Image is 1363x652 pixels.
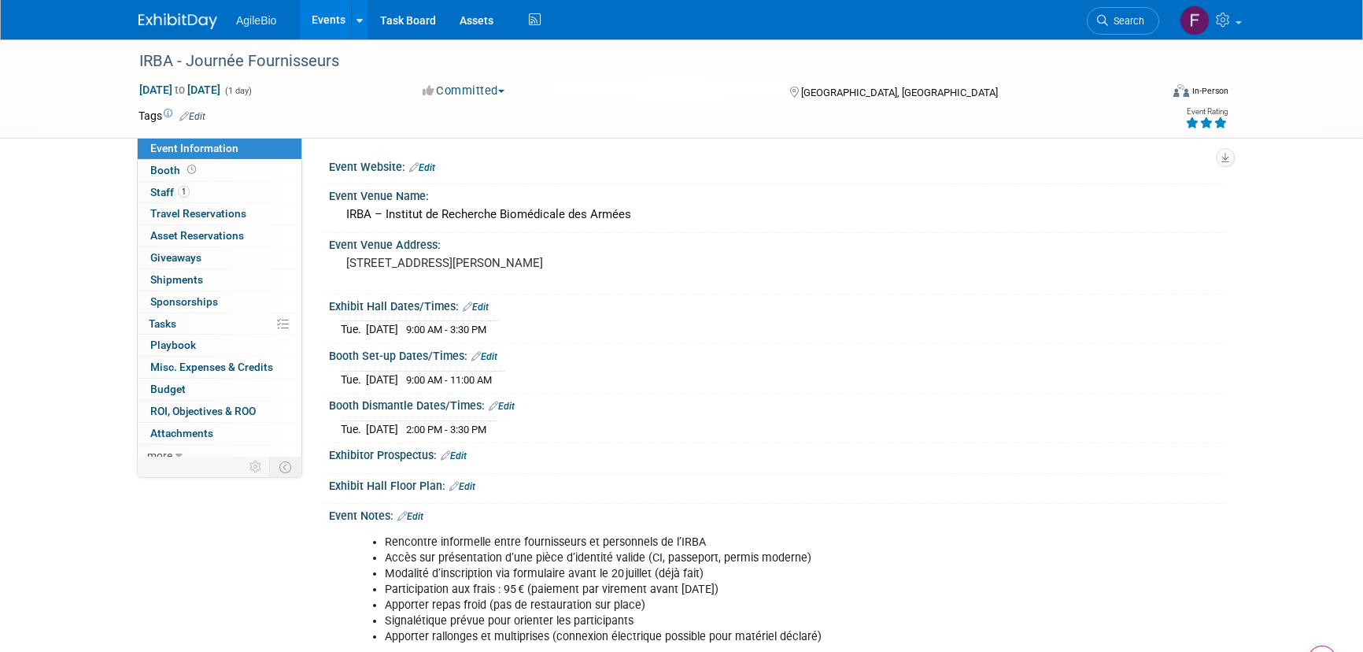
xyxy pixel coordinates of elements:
[471,351,497,362] a: Edit
[329,443,1224,464] div: Exhibitor Prospectus:
[366,420,398,437] td: [DATE]
[138,291,301,313] a: Sponsorships
[329,394,1224,414] div: Booth Dismantle Dates/Times:
[463,302,489,313] a: Edit
[1191,85,1228,97] div: In-Person
[406,374,492,386] span: 9:00 AM - 11:00 AM
[150,142,238,154] span: Event Information
[178,186,190,198] span: 1
[1108,15,1144,27] span: Search
[139,108,205,124] td: Tags
[417,83,511,99] button: Committed
[150,405,256,417] span: ROI, Objectives & ROO
[329,184,1224,204] div: Event Venue Name:
[179,111,205,122] a: Edit
[150,427,213,439] span: Attachments
[329,474,1224,495] div: Exhibit Hall Floor Plan:
[346,256,685,270] pre: [STREET_ADDRESS][PERSON_NAME]
[149,317,176,330] span: Tasks
[385,582,1042,598] li: Participation aux frais : 95 € (paiement par virement avant [DATE])
[172,83,187,96] span: to
[329,344,1224,365] div: Booth Set-up Dates/Times:
[385,629,1042,645] li: Apporter rallonges et multiprises (connexion électrique possible pour matériel déclaré)
[138,182,301,203] a: Staff1
[138,423,301,444] a: Attachments
[138,445,301,466] a: more
[138,269,301,291] a: Shipments
[385,535,1042,550] li: Rencontre informelle entre fournisseurs et personnels de l’IRBA
[397,511,423,522] a: Edit
[150,339,196,351] span: Playbook
[406,324,486,335] span: 9:00 AM - 3:30 PM
[150,251,201,264] span: Giveaways
[150,186,190,198] span: Staff
[150,229,244,242] span: Asset Reservations
[242,457,270,477] td: Personalize Event Tab Strip
[385,566,1042,582] li: Modalité d’inscription via formulaire avant le 20 juillet (déjà fait)
[329,504,1224,524] div: Event Notes:
[385,598,1042,613] li: Apporter repas froid (pas de restauration sur place)
[139,13,217,29] img: ExhibitDay
[150,164,199,176] span: Booth
[441,450,467,461] a: Edit
[138,379,301,400] a: Budget
[1066,82,1228,106] div: Event Format
[1173,84,1189,97] img: Format-Inperson.png
[341,371,366,387] td: Tue.
[385,550,1042,566] li: Accès sur présentation d’une pièce d’identité valide (CI, passeport, permis moderne)
[134,47,1136,76] div: IRBA - Journée Fournisseurs
[1087,7,1159,35] a: Search
[150,207,246,220] span: Travel Reservations
[329,295,1224,315] div: Exhibit Hall Dates/Times:
[150,383,186,395] span: Budget
[150,273,203,286] span: Shipments
[138,203,301,224] a: Travel Reservations
[385,613,1042,629] li: Signalétique prévue pour orienter les participants
[341,420,366,437] td: Tue.
[801,87,998,98] span: [GEOGRAPHIC_DATA], [GEOGRAPHIC_DATA]
[236,14,276,27] span: AgileBio
[329,233,1224,253] div: Event Venue Address:
[409,162,435,173] a: Edit
[147,449,172,461] span: more
[223,86,252,96] span: (1 day)
[341,321,366,338] td: Tue.
[270,457,302,477] td: Toggle Event Tabs
[1185,108,1228,116] div: Event Rating
[138,335,301,356] a: Playbook
[184,164,199,176] span: Booth not reserved yet
[341,202,1213,227] div: IRBA – Institut de Recherche Biomédicale des Armées
[329,155,1224,176] div: Event Website:
[406,424,486,435] span: 2:00 PM - 3:30 PM
[138,247,301,269] a: Giveaways
[138,225,301,246] a: Asset Reservations
[1180,6,1210,35] img: Fouad Batel
[489,401,515,412] a: Edit
[138,401,301,422] a: ROI, Objectives & ROO
[138,138,301,159] a: Event Information
[449,481,475,492] a: Edit
[366,371,398,387] td: [DATE]
[139,83,221,97] span: [DATE] [DATE]
[138,313,301,335] a: Tasks
[138,160,301,181] a: Booth
[138,357,301,378] a: Misc. Expenses & Credits
[150,295,218,308] span: Sponsorships
[150,361,273,373] span: Misc. Expenses & Credits
[366,321,398,338] td: [DATE]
